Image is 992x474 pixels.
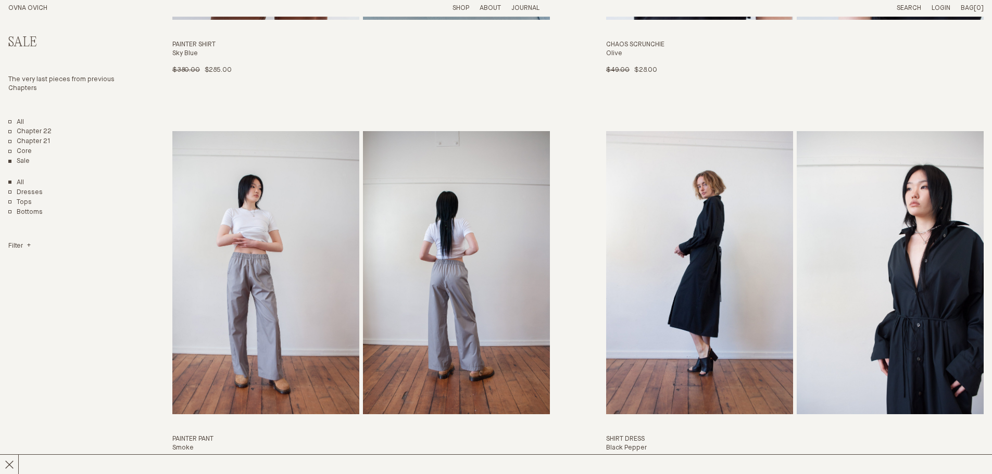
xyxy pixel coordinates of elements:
span: $28.00 [634,67,657,73]
span: [0] [974,5,984,11]
a: Chapter 21 [8,137,51,146]
h3: Painter Pant [172,435,550,444]
h4: Black Pepper [606,444,984,453]
a: Login [932,5,950,11]
h3: Chaos Scrunchie [606,41,984,49]
summary: About [480,4,501,13]
img: Painter Pant [172,131,359,414]
h4: Sky Blue [172,49,550,58]
a: Search [897,5,921,11]
a: Home [8,5,47,11]
a: All [8,118,24,127]
a: Shop [453,5,469,11]
summary: Filter [8,242,31,251]
span: $285.00 [205,67,232,73]
img: Shirt Dress [606,131,793,414]
a: Chapter 22 [8,127,52,136]
h4: Smoke [172,444,550,453]
a: Sale [8,157,30,166]
a: Bottoms [8,208,43,217]
p: The very last pieces from previous Chapters [8,75,123,93]
span: Bag [961,5,974,11]
a: Shirt Dress [606,131,984,469]
a: Dresses [8,188,43,197]
h3: Shirt Dress [606,435,984,444]
a: Painter Pant [172,131,550,469]
h3: Painter Shirt [172,41,550,49]
span: $49.00 [606,67,630,73]
h2: Sale [8,35,123,50]
a: Core [8,147,32,156]
a: Tops [8,198,32,207]
a: Journal [511,5,539,11]
a: Show All [8,178,24,187]
span: $380.00 [172,67,200,73]
h4: Olive [606,49,984,58]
